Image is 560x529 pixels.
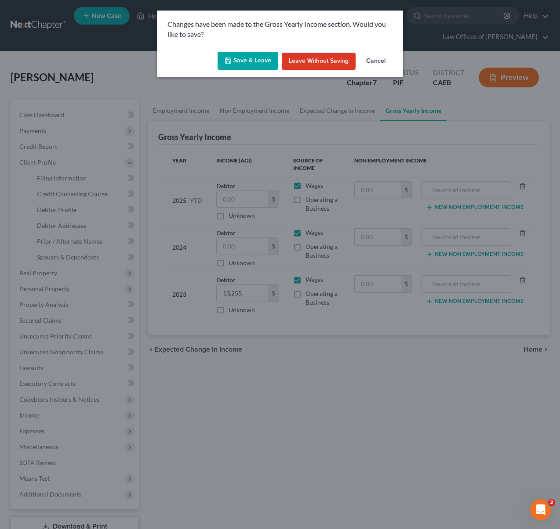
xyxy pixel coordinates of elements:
span: 2 [548,499,555,506]
button: Save & Leave [218,52,278,70]
iframe: Intercom live chat [530,499,551,520]
button: Leave without Saving [282,53,356,70]
button: Cancel [359,53,393,70]
p: Changes have been made to the Gross Yearly Income section. Would you like to save? [167,19,393,40]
